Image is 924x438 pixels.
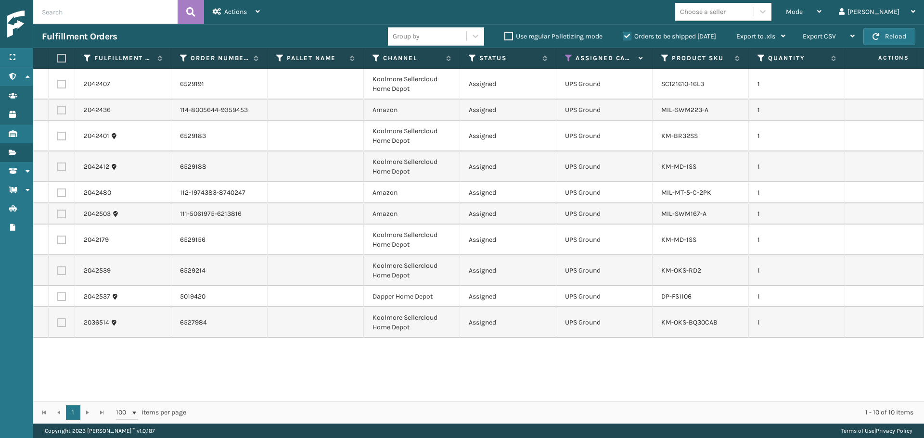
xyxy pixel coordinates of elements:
[84,188,111,198] a: 2042480
[661,80,704,88] a: SC121610-16L3
[460,203,556,225] td: Assigned
[84,318,109,327] a: 2036514
[556,69,653,100] td: UPS Ground
[364,182,460,203] td: Amazon
[364,121,460,151] td: Koolmore Sellercloud Home Depot
[749,286,845,307] td: 1
[364,307,460,338] td: Koolmore Sellercloud Home Depot
[876,427,912,434] a: Privacy Policy
[66,405,80,420] a: 1
[171,100,268,121] td: 114-8005644-9359453
[803,32,836,40] span: Export CSV
[623,32,716,40] label: Orders to be shipped [DATE]
[479,54,538,63] label: Status
[171,286,268,307] td: 5019420
[393,31,420,41] div: Group by
[661,318,718,326] a: KM-OKS-BQ30CAB
[556,121,653,151] td: UPS Ground
[841,424,912,438] div: |
[191,54,249,63] label: Order Number
[200,408,913,417] div: 1 - 10 of 10 items
[749,307,845,338] td: 1
[364,100,460,121] td: Amazon
[364,69,460,100] td: Koolmore Sellercloud Home Depot
[460,121,556,151] td: Assigned
[661,132,698,140] a: KM-BR32SS
[460,286,556,307] td: Assigned
[841,427,874,434] a: Terms of Use
[7,11,94,38] img: logo
[460,100,556,121] td: Assigned
[576,54,634,63] label: Assigned Carrier Service
[364,255,460,286] td: Koolmore Sellercloud Home Depot
[84,79,110,89] a: 2042407
[786,8,803,16] span: Mode
[672,54,730,63] label: Product SKU
[84,209,111,219] a: 2042503
[504,32,603,40] label: Use regular Palletizing mode
[84,105,111,115] a: 2042436
[460,225,556,255] td: Assigned
[364,225,460,255] td: Koolmore Sellercloud Home Depot
[171,203,268,225] td: 111-5061975-6213816
[224,8,247,16] span: Actions
[661,266,701,275] a: KM-OKS-RD2
[116,405,186,420] span: items per page
[287,54,345,63] label: Pallet Name
[84,162,109,172] a: 2042412
[661,210,706,218] a: MIL-SWM167-A
[749,100,845,121] td: 1
[116,408,130,417] span: 100
[171,307,268,338] td: 6527984
[556,307,653,338] td: UPS Ground
[680,7,726,17] div: Choose a seller
[460,182,556,203] td: Assigned
[171,225,268,255] td: 6529156
[768,54,826,63] label: Quantity
[749,151,845,182] td: 1
[661,163,696,171] a: KM-MD-1SS
[460,151,556,182] td: Assigned
[749,203,845,225] td: 1
[556,255,653,286] td: UPS Ground
[460,255,556,286] td: Assigned
[661,106,708,114] a: MIL-SWM223-A
[661,236,696,244] a: KM-MD-1SS
[556,203,653,225] td: UPS Ground
[736,32,775,40] span: Export to .xls
[749,225,845,255] td: 1
[364,151,460,182] td: Koolmore Sellercloud Home Depot
[556,151,653,182] td: UPS Ground
[556,100,653,121] td: UPS Ground
[556,225,653,255] td: UPS Ground
[556,182,653,203] td: UPS Ground
[84,292,110,301] a: 2042537
[42,31,117,42] h3: Fulfillment Orders
[364,286,460,307] td: Dapper Home Depot
[749,121,845,151] td: 1
[460,69,556,100] td: Assigned
[749,182,845,203] td: 1
[171,255,268,286] td: 6529214
[863,28,915,45] button: Reload
[364,203,460,225] td: Amazon
[661,188,711,197] a: MIL-MT-5-C-2PK
[171,121,268,151] td: 6529183
[84,131,109,141] a: 2042401
[94,54,153,63] label: Fulfillment Order Id
[45,424,155,438] p: Copyright 2023 [PERSON_NAME]™ v 1.0.187
[460,307,556,338] td: Assigned
[84,235,109,245] a: 2042179
[383,54,441,63] label: Channel
[848,50,915,66] span: Actions
[171,151,268,182] td: 6529188
[556,286,653,307] td: UPS Ground
[171,69,268,100] td: 6529191
[749,255,845,286] td: 1
[84,266,111,275] a: 2042539
[749,69,845,100] td: 1
[661,292,692,300] a: DP-FS1106
[171,182,268,203] td: 112-1974383-8740247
